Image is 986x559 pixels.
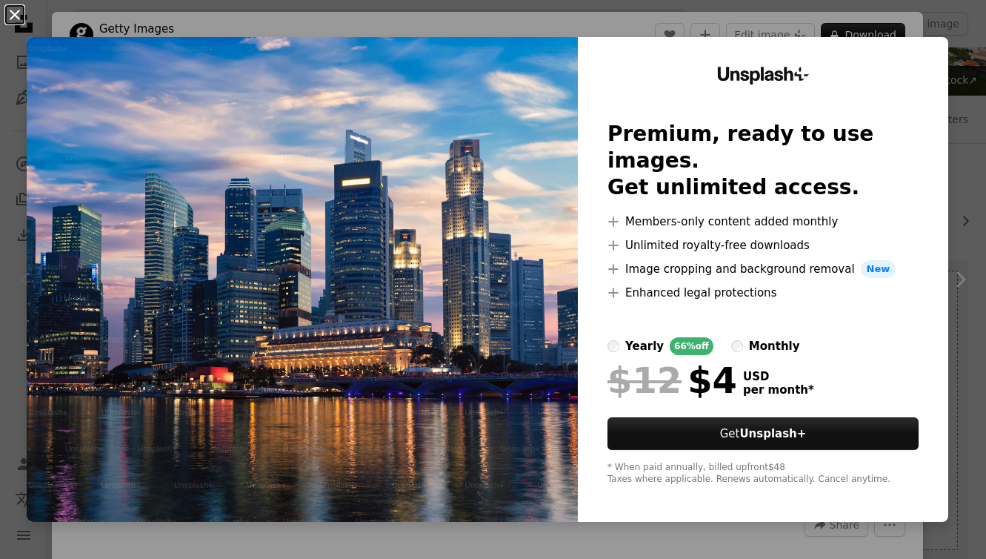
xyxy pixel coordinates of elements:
input: yearly66%off [607,340,619,352]
strong: Unsplash+ [739,427,806,440]
div: monthly [749,337,800,355]
li: Unlimited royalty-free downloads [607,236,919,254]
div: $4 [607,361,737,400]
li: Members-only content added monthly [607,213,919,231]
button: GetUnsplash+ [607,417,919,450]
span: $12 [607,361,682,400]
div: * When paid annually, billed upfront $48 Taxes where applicable. Renews automatically. Cancel any... [607,462,919,486]
li: Image cropping and background removal [607,260,919,278]
h2: Premium, ready to use images. Get unlimited access. [607,121,919,201]
span: USD [743,370,814,383]
li: Enhanced legal protections [607,284,919,302]
span: per month * [743,383,814,397]
span: New [861,260,896,278]
input: monthly [731,340,743,352]
div: yearly [625,337,664,355]
div: 66% off [670,337,713,355]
